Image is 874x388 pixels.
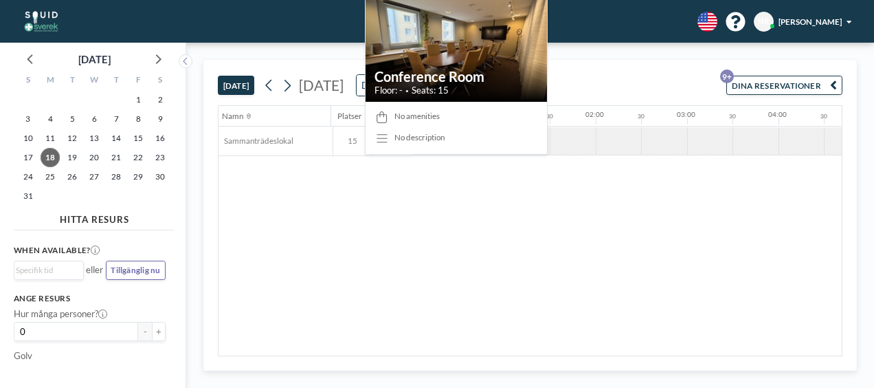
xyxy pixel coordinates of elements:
[19,167,38,186] span: söndag, augusti 24, 2025
[85,148,104,167] span: onsdag, augusti 20, 2025
[41,129,60,148] span: måndag, augusti 11, 2025
[128,90,148,109] span: fredag, augusti 1, 2025
[41,167,60,186] span: måndag, augusti 25, 2025
[19,148,38,167] span: söndag, augusti 17, 2025
[63,109,82,129] span: tisdag, augusti 5, 2025
[61,72,83,90] div: T
[85,109,104,129] span: onsdag, augusti 6, 2025
[107,129,126,148] span: torsdag, augusti 14, 2025
[758,17,770,27] span: NR
[85,129,104,148] span: onsdag, augusti 13, 2025
[16,264,76,277] input: Sök efter alternativ
[337,111,362,122] div: Platser
[150,129,170,148] span: lördag, augusti 16, 2025
[39,72,61,90] div: M
[128,129,148,148] span: fredag, augusti 15, 2025
[720,69,734,83] p: 9+
[107,167,126,186] span: torsdag, augusti 28, 2025
[361,79,410,92] font: DAGLIG VY
[19,10,65,33] img: organization-logo
[41,148,60,167] span: måndag, augusti 18, 2025
[105,72,127,90] div: T
[638,113,645,120] div: 30
[585,110,604,118] div: 02:00
[14,294,166,304] h3: Ange resurs
[111,266,160,274] span: Tillgänglig nu
[14,308,98,319] font: Hur många personer?
[63,167,82,186] span: tisdag, augusti 26, 2025
[150,90,170,109] span: lördag, augusti 2, 2025
[726,76,842,95] button: DINA RESERVATIONER9+
[150,109,170,129] span: lördag, augusti 9, 2025
[729,113,736,120] div: 30
[357,75,456,96] div: Sök efter alternativ
[150,167,170,186] span: lördag, augusti 30, 2025
[149,72,171,90] div: S
[83,72,105,90] div: W
[128,148,148,167] span: fredag, augusti 22, 2025
[218,136,293,147] span: Sammanträdeslokal
[106,261,166,280] button: Tillgänglig nu
[19,186,38,206] span: söndag, augusti 31, 2025
[128,109,148,129] span: fredag, augusti 8, 2025
[820,113,827,120] div: 30
[299,76,344,94] span: [DATE]
[778,17,842,26] span: [PERSON_NAME]
[127,72,149,90] div: F
[768,110,787,118] div: 04:00
[19,129,38,148] span: söndag, augusti 10, 2025
[63,148,82,167] span: tisdag, augusti 19, 2025
[677,110,695,118] div: 03:00
[107,148,126,167] span: torsdag, augusti 21, 2025
[333,136,372,147] span: 15
[78,50,111,69] div: [DATE]
[222,111,243,122] div: Namn
[14,209,175,225] h4: HITTA RESURS
[107,109,126,129] span: torsdag, augusti 7, 2025
[150,148,170,167] span: lördag, augusti 23, 2025
[394,111,440,122] span: No amenities
[85,167,104,186] span: onsdag, augusti 27, 2025
[546,113,553,120] div: 30
[14,350,32,361] font: Golv
[218,76,254,95] button: [DATE]
[14,261,83,279] div: Sök efter alternativ
[152,322,166,341] button: +
[17,72,39,90] div: S
[86,264,103,276] span: eller
[394,133,445,143] div: No description
[63,129,82,148] span: tisdag, augusti 12, 2025
[128,167,148,186] span: fredag, augusti 29, 2025
[19,109,38,129] span: söndag, augusti 3, 2025
[732,81,821,90] font: DINA RESERVATIONER
[138,322,152,341] button: -
[41,109,60,129] span: måndag, augusti 4, 2025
